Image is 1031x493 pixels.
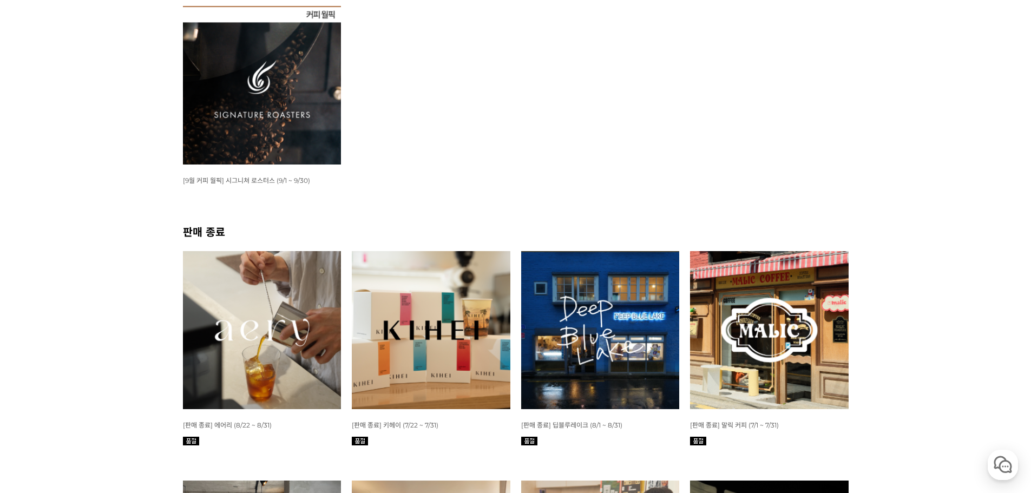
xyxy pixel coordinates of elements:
[352,251,510,410] img: 7월 커피 스몰 월픽 키헤이
[352,421,438,429] span: [판매 종료] 키헤이 (7/22 ~ 7/31)
[352,420,438,429] a: [판매 종료] 키헤이 (7/22 ~ 7/31)
[183,6,342,165] img: [9월 커피 월픽] 시그니쳐 로스터스 (9/1 ~ 9/30)
[167,359,180,368] span: 설정
[183,421,272,429] span: [판매 종료] 에어리 (8/22 ~ 8/31)
[183,176,310,185] a: [9월 커피 월픽] 시그니쳐 로스터스 (9/1 ~ 9/30)
[690,421,779,429] span: [판매 종료] 말릭 커피 (7/1 ~ 7/31)
[690,437,706,445] img: 품절
[521,421,622,429] span: [판매 종료] 딥블루레이크 (8/1 ~ 8/31)
[352,437,368,445] img: 품절
[183,251,342,410] img: 8월 커피 스몰 월픽 에어리
[140,343,208,370] a: 설정
[521,437,537,445] img: 품절
[183,420,272,429] a: [판매 종료] 에어리 (8/22 ~ 8/31)
[690,420,779,429] a: [판매 종료] 말릭 커피 (7/1 ~ 7/31)
[690,251,849,410] img: 7월 커피 월픽 말릭커피
[99,360,112,369] span: 대화
[183,224,849,239] h2: 판매 종료
[521,420,622,429] a: [판매 종료] 딥블루레이크 (8/1 ~ 8/31)
[71,343,140,370] a: 대화
[3,343,71,370] a: 홈
[183,437,199,445] img: 품절
[34,359,41,368] span: 홈
[521,251,680,410] img: 8월 커피 월픽 딥블루레이크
